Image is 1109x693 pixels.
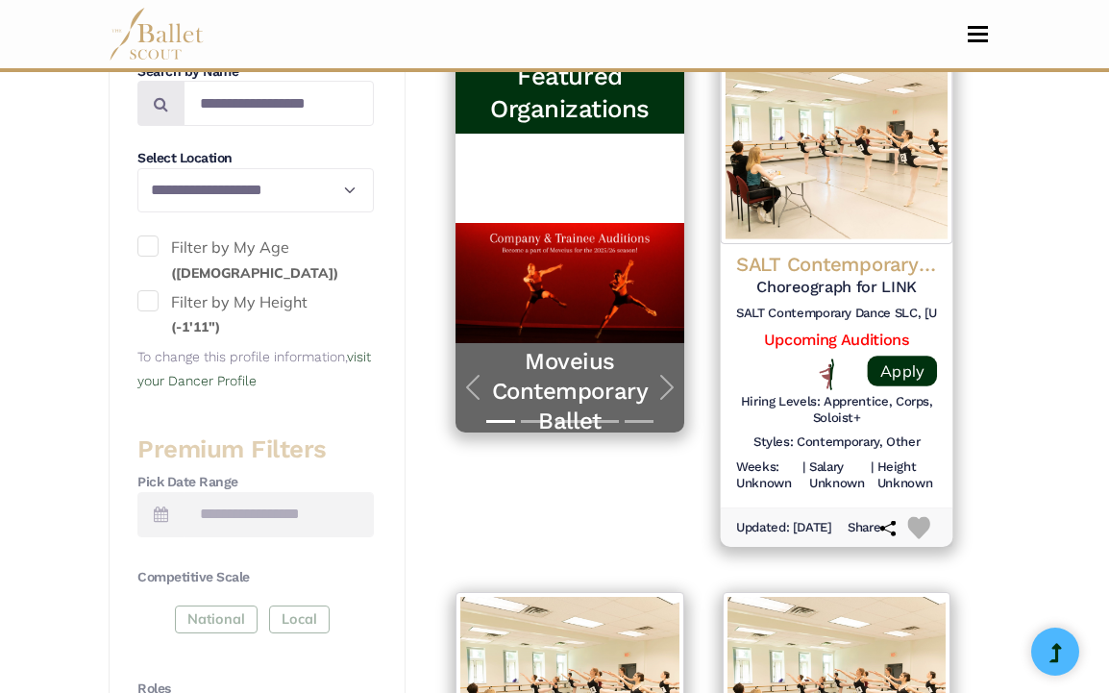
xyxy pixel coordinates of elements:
[137,149,374,168] h4: Select Location
[871,459,874,492] h6: |
[137,473,374,492] h4: Pick Date Range
[475,347,664,437] a: Moveius Contemporary Ballet
[802,459,805,492] h6: |
[720,48,952,244] img: Logo
[171,264,338,282] small: ([DEMOGRAPHIC_DATA])
[736,306,937,322] h6: SALT Contemporary Dance SLC, [US_STATE] 84044
[764,331,908,349] a: Upcoming Auditions
[137,433,374,466] h3: Premium Filters
[868,356,937,386] a: Apply
[876,459,937,492] h6: Height Unknown
[736,253,937,279] h4: SALT Contemporary Dance
[555,410,584,433] button: Slide 3
[486,410,515,433] button: Slide 1
[736,459,799,492] h6: Weeks: Unknown
[907,517,929,539] img: Heart
[137,290,374,339] label: Filter by My Height
[819,359,833,390] img: All
[736,394,937,427] h6: Hiring Levels: Apprentice, Corps, Soloist+
[184,81,374,126] input: Search by names...
[137,349,371,389] small: To change this profile information,
[736,520,832,536] h6: Updated: [DATE]
[625,410,653,433] button: Slide 5
[137,568,374,587] h4: Competitive Scale
[590,410,619,433] button: Slide 4
[809,459,867,492] h6: Salary Unknown
[521,410,550,433] button: Slide 2
[137,235,374,285] label: Filter by My Age
[848,520,897,536] h6: Share
[171,318,220,335] small: (-1'11")
[753,435,920,452] h6: Styles: Contemporary, Other
[471,61,668,125] h3: Featured Organizations
[736,278,937,298] h5: Choreograph for LINK
[955,25,1000,43] button: Toggle navigation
